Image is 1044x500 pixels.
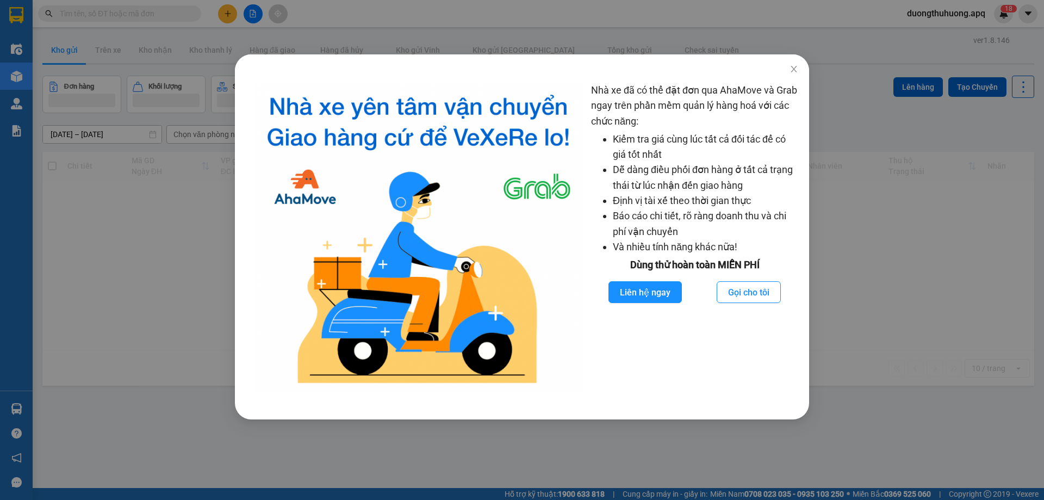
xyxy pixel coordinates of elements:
[620,286,670,299] span: Liên hệ ngay
[254,83,582,392] img: logo
[591,83,798,392] div: Nhà xe đã có thể đặt đơn qua AhaMove và Grab ngay trên phần mềm quản lý hàng hoá với các chức năng:
[728,286,769,299] span: Gọi cho tôi
[779,54,809,85] button: Close
[613,132,798,163] li: Kiểm tra giá cùng lúc tất cả đối tác để có giá tốt nhất
[591,257,798,273] div: Dùng thử hoàn toàn MIỄN PHÍ
[613,239,798,255] li: Và nhiều tính năng khác nữa!
[608,281,682,303] button: Liên hệ ngay
[613,208,798,239] li: Báo cáo chi tiết, rõ ràng doanh thu và chi phí vận chuyển
[717,281,781,303] button: Gọi cho tôi
[613,162,798,193] li: Dễ dàng điều phối đơn hàng ở tất cả trạng thái từ lúc nhận đến giao hàng
[613,193,798,208] li: Định vị tài xế theo thời gian thực
[790,65,798,73] span: close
